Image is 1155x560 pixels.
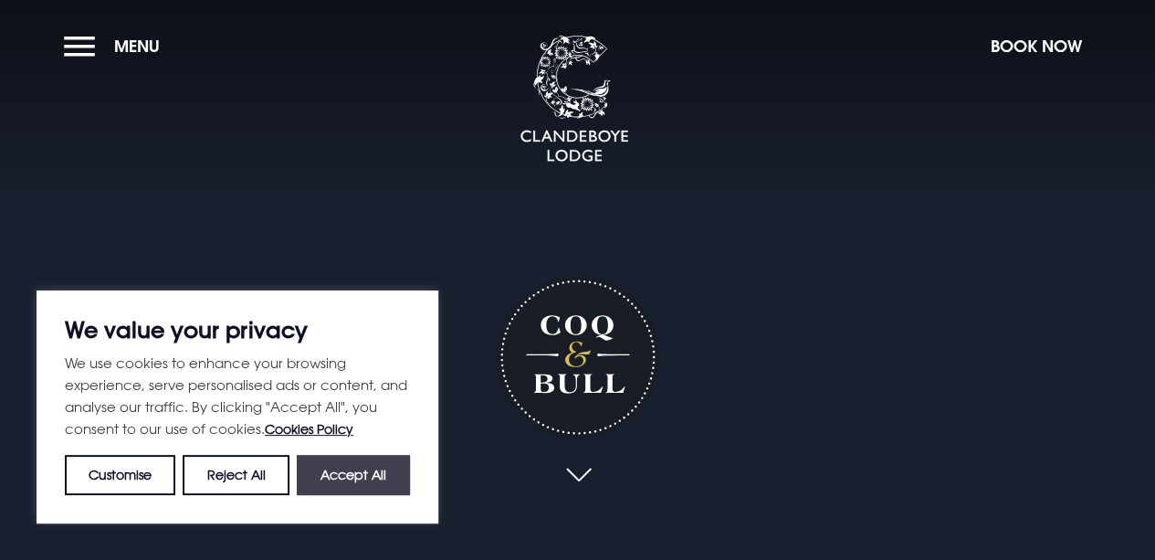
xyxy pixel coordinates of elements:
button: Accept All [297,455,410,495]
h1: Coq & Bull [496,275,659,438]
p: We value your privacy [65,319,410,341]
img: Clandeboye Lodge [520,36,629,164]
div: We value your privacy [37,291,438,523]
button: Menu [64,26,169,66]
a: Cookies Policy [265,421,353,437]
button: Customise [65,455,175,495]
span: Menu [114,36,160,57]
p: We use cookies to enhance your browsing experience, serve personalised ads or content, and analys... [65,352,410,440]
button: Book Now [982,26,1091,66]
button: Reject All [183,455,289,495]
